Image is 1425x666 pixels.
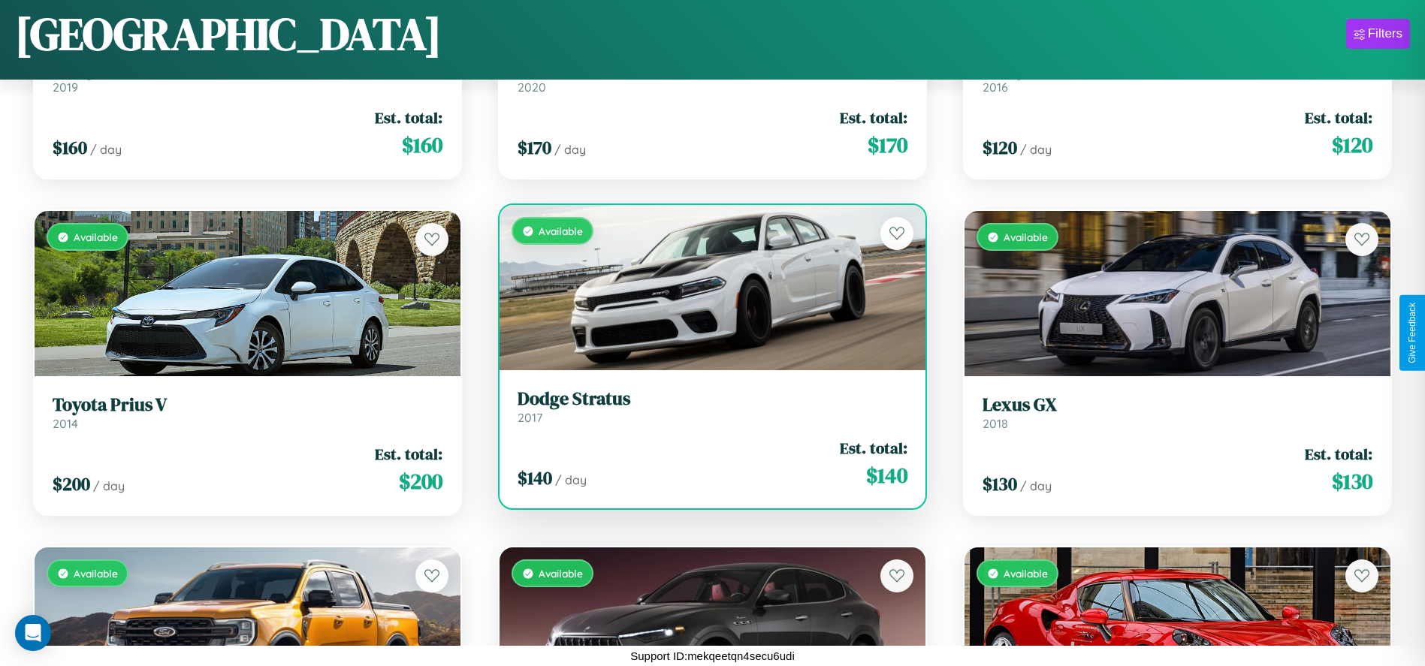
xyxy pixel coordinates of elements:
[1004,567,1048,580] span: Available
[539,225,583,237] span: Available
[399,466,442,496] span: $ 200
[983,472,1017,496] span: $ 130
[555,472,587,487] span: / day
[53,472,90,496] span: $ 200
[1020,478,1052,493] span: / day
[630,646,794,666] p: Support ID: mekqeetqn4secu6udi
[1407,303,1417,363] div: Give Feedback
[1332,466,1372,496] span: $ 130
[1346,19,1410,49] button: Filters
[1020,142,1052,157] span: / day
[518,466,552,490] span: $ 140
[15,3,442,65] h1: [GEOGRAPHIC_DATA]
[518,388,907,425] a: Dodge Stratus2017
[74,567,118,580] span: Available
[53,80,78,95] span: 2019
[90,142,122,157] span: / day
[983,135,1017,160] span: $ 120
[375,443,442,465] span: Est. total:
[983,394,1372,416] h3: Lexus GX
[539,567,583,580] span: Available
[53,135,87,160] span: $ 160
[518,80,546,95] span: 2020
[983,394,1372,431] a: Lexus GX2018
[1368,26,1402,41] div: Filters
[93,478,125,493] span: / day
[518,388,907,410] h3: Dodge Stratus
[375,107,442,128] span: Est. total:
[840,107,907,128] span: Est. total:
[53,394,442,416] h3: Toyota Prius V
[866,460,907,490] span: $ 140
[983,80,1008,95] span: 2016
[74,231,118,243] span: Available
[53,416,78,431] span: 2014
[1305,443,1372,465] span: Est. total:
[983,416,1008,431] span: 2018
[518,135,551,160] span: $ 170
[15,615,51,651] div: Open Intercom Messenger
[1004,231,1048,243] span: Available
[840,437,907,459] span: Est. total:
[518,410,542,425] span: 2017
[554,142,586,157] span: / day
[1305,107,1372,128] span: Est. total:
[1332,130,1372,160] span: $ 120
[868,130,907,160] span: $ 170
[53,394,442,431] a: Toyota Prius V2014
[402,130,442,160] span: $ 160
